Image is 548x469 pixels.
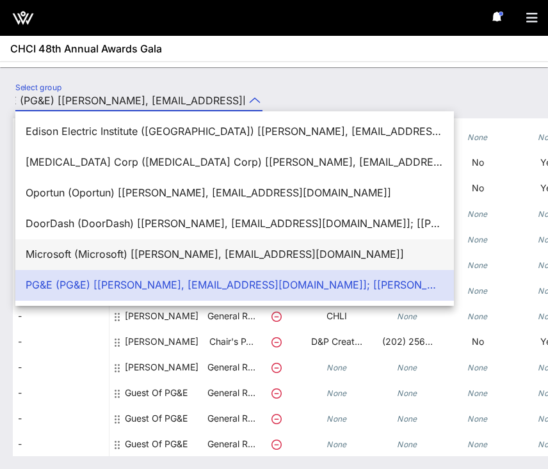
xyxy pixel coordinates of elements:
[13,380,109,406] div: -
[397,414,417,424] i: None
[26,248,444,260] div: Microsoft (Microsoft) [[PERSON_NAME], [EMAIL_ADDRESS][DOMAIN_NAME]]
[326,388,347,398] i: None
[13,124,109,150] div: -
[467,440,488,449] i: None
[205,380,257,406] p: General R…
[125,354,198,380] div: Yvonne McIntyre
[467,312,488,321] i: None
[467,286,488,296] i: None
[205,354,257,380] p: General R…
[125,329,198,365] div: Vanessa Valdez
[467,388,488,398] i: None
[205,329,257,354] p: Chair's P…
[397,312,417,321] i: None
[442,150,513,175] p: No
[467,363,488,372] i: None
[125,380,188,406] div: Guest Of PG&E
[125,303,198,339] div: Sophya Ojeda
[13,354,109,380] div: -
[302,329,372,354] p: D&P Creat…
[13,278,109,303] div: -
[397,388,417,398] i: None
[326,414,347,424] i: None
[13,175,109,201] div: -
[467,132,488,142] i: None
[467,414,488,424] i: None
[467,209,488,219] i: None
[26,218,444,230] div: DoorDash (DoorDash) [[PERSON_NAME], [EMAIL_ADDRESS][DOMAIN_NAME]]; [[PERSON_NAME], [PERSON_NAME][...
[467,260,488,270] i: None
[26,125,444,138] div: Edison Electric Institute ([GEOGRAPHIC_DATA]) [[PERSON_NAME], [EMAIL_ADDRESS][DOMAIN_NAME]]
[13,406,109,431] div: -
[326,363,347,372] i: None
[205,303,257,329] p: General R…
[125,406,188,431] div: Guest Of PG&E
[302,303,372,329] p: CHLI
[13,201,109,227] div: -
[13,431,109,457] div: -
[125,431,188,457] div: Guest Of PG&E
[13,227,109,252] div: -
[13,303,109,329] div: -
[397,363,417,372] i: None
[205,406,257,431] p: General R…
[442,329,513,354] p: No
[326,440,347,449] i: None
[467,235,488,244] i: None
[397,440,417,449] i: None
[13,329,109,354] div: -
[26,156,444,168] div: [MEDICAL_DATA] Corp ([MEDICAL_DATA] Corp) [[PERSON_NAME], [EMAIL_ADDRESS][DOMAIN_NAME]]
[10,41,162,56] span: CHCI 48th Annual Awards Gala
[372,329,442,354] p: (202) 256…
[26,279,444,291] div: PG&E (PG&E) [[PERSON_NAME], [EMAIL_ADDRESS][DOMAIN_NAME]]; [[PERSON_NAME], [PERSON_NAME][EMAIL_AD...
[13,252,109,278] div: -
[205,431,257,457] p: General R…
[13,150,109,175] div: -
[15,83,61,92] label: Select group
[442,175,513,201] p: No
[26,187,444,199] div: Oportun (Oportun) [[PERSON_NAME], [EMAIL_ADDRESS][DOMAIN_NAME]]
